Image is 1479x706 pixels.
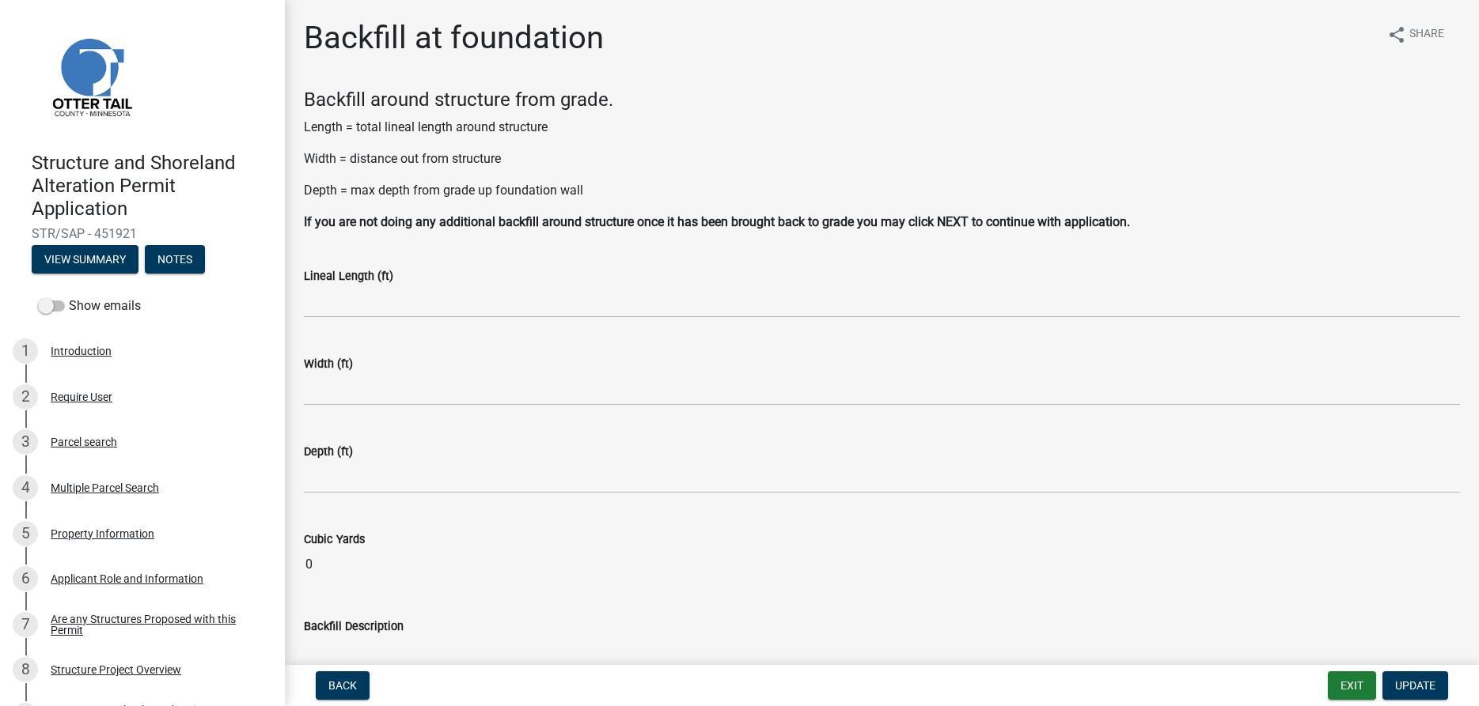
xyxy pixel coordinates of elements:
div: Are any Structures Proposed with this Permit [51,614,260,636]
div: Multiple Parcel Search [51,482,159,493]
div: 7 [13,612,38,637]
h4: Structure and Shoreland Alteration Permit Application [32,152,272,220]
img: Otter Tail County, Minnesota [32,17,150,135]
h4: Backfill around structure from grade. [304,89,1460,111]
button: Notes [145,245,205,274]
button: shareShare [1375,19,1457,50]
div: 1 [13,338,38,364]
div: 4 [13,475,38,500]
span: Update [1395,679,1435,692]
div: 5 [13,521,38,546]
label: Width (ft) [304,359,353,370]
div: Applicant Role and Information [51,573,203,584]
span: Share [1409,25,1444,44]
h1: Backfill at foundation [304,19,604,57]
div: Require User [51,391,112,402]
strong: If you are not doing any additional backfill around structure once it has been brought back to gr... [304,214,1130,229]
label: Cubic Yards [304,534,365,546]
span: Back [328,679,357,692]
label: Show emails [38,296,141,315]
p: Width = distance out from structure [304,149,1460,168]
div: Introduction [51,345,112,357]
i: share [1387,25,1406,44]
wm-modal-confirm: Notes [145,255,205,267]
button: Back [316,671,370,700]
label: Backfill Description [304,621,404,632]
div: Property Information [51,528,154,539]
label: Depth (ft) [304,447,353,458]
span: STR/SAP - 451921 [32,226,253,241]
div: 6 [13,566,38,591]
div: 2 [13,384,38,410]
p: Depth = max depth from grade up foundation wall [304,181,1460,200]
div: Parcel search [51,436,117,447]
button: Update [1382,671,1448,700]
label: Lineal Length (ft) [304,271,393,282]
p: Length = total lineal length around structure [304,118,1460,137]
button: View Summary [32,245,138,274]
button: Exit [1328,671,1376,700]
div: 8 [13,657,38,682]
div: Structure Project Overview [51,664,181,675]
div: 3 [13,429,38,455]
wm-modal-confirm: Summary [32,255,138,267]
